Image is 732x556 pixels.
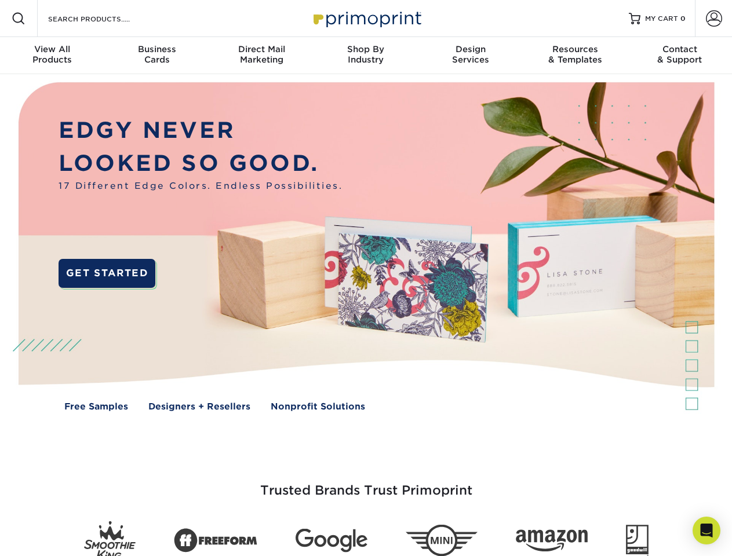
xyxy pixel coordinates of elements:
span: 17 Different Edge Colors. Endless Possibilities. [59,180,343,193]
iframe: Google Customer Reviews [3,521,99,552]
img: Goodwill [626,525,649,556]
div: Services [418,44,523,65]
h3: Trusted Brands Trust Primoprint [27,455,705,512]
img: Google [296,529,367,553]
a: Free Samples [64,400,128,414]
span: Direct Mail [209,44,314,54]
input: SEARCH PRODUCTS..... [47,12,160,25]
div: Marketing [209,44,314,65]
a: BusinessCards [104,37,209,74]
span: Shop By [314,44,418,54]
div: Cards [104,44,209,65]
a: Nonprofit Solutions [271,400,365,414]
div: Open Intercom Messenger [693,517,720,544]
a: Shop ByIndustry [314,37,418,74]
a: Contact& Support [628,37,732,74]
div: Industry [314,44,418,65]
a: Direct MailMarketing [209,37,314,74]
img: Amazon [516,530,588,552]
span: MY CART [645,14,678,24]
span: Resources [523,44,627,54]
a: DesignServices [418,37,523,74]
span: Business [104,44,209,54]
p: EDGY NEVER [59,114,343,147]
span: 0 [680,14,686,23]
a: GET STARTED [59,259,155,288]
a: Designers + Resellers [148,400,250,414]
span: Contact [628,44,732,54]
div: & Templates [523,44,627,65]
span: Design [418,44,523,54]
a: Resources& Templates [523,37,627,74]
div: & Support [628,44,732,65]
p: LOOKED SO GOOD. [59,147,343,180]
img: Primoprint [308,6,424,31]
